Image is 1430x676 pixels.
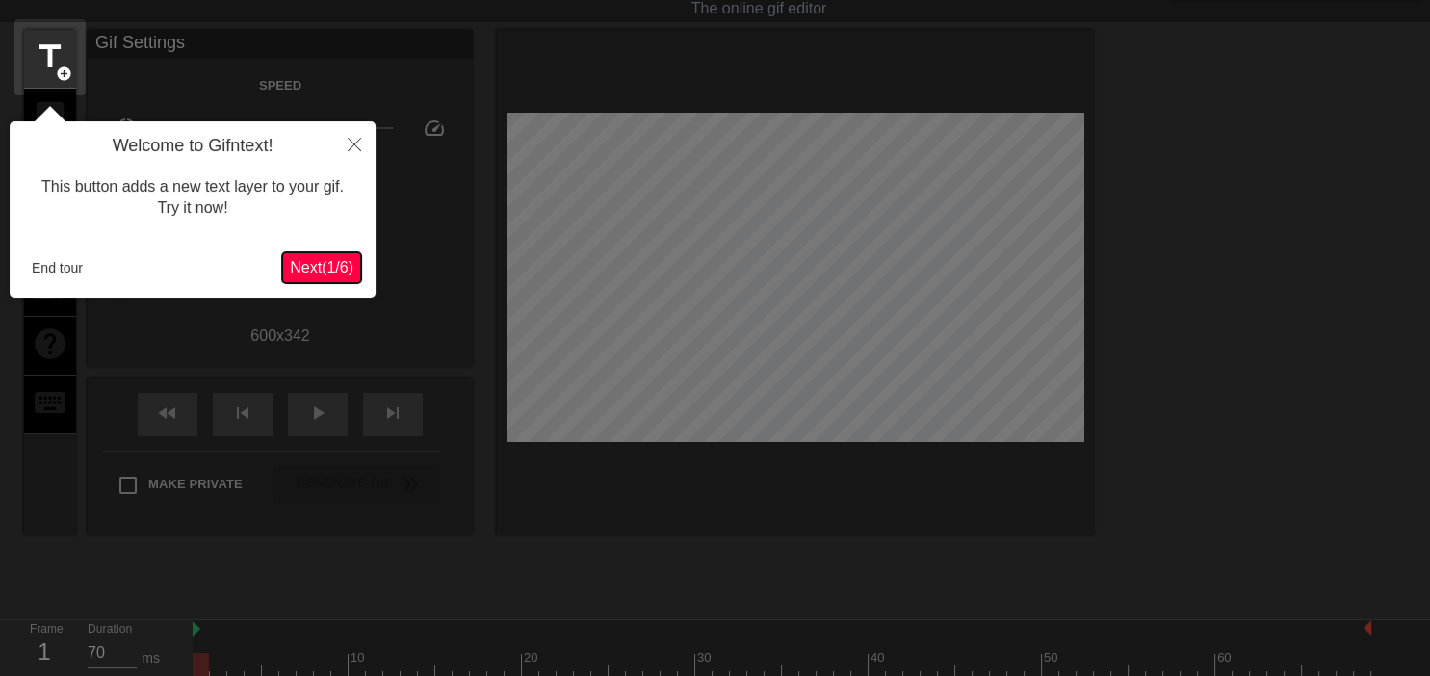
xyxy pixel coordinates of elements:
span: Next ( 1 / 6 ) [290,259,353,275]
h4: Welcome to Gifntext! [24,136,361,157]
div: This button adds a new text layer to your gif. Try it now! [24,157,361,239]
button: Close [333,121,376,166]
button: End tour [24,253,91,282]
button: Next [282,252,361,283]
